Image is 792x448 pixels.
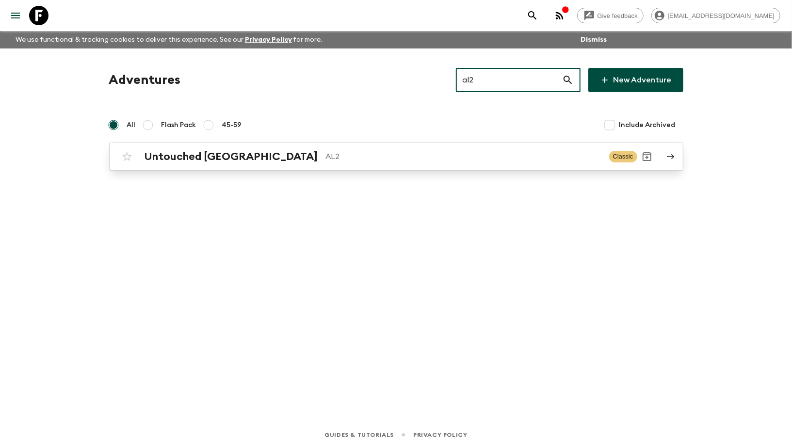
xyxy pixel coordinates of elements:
span: 45-59 [222,120,242,130]
span: Give feedback [592,12,643,19]
button: search adventures [523,6,542,25]
a: Privacy Policy [245,36,292,43]
p: AL2 [326,151,601,162]
span: [EMAIL_ADDRESS][DOMAIN_NAME] [663,12,780,19]
a: Guides & Tutorials [324,430,394,440]
h2: Untouched [GEOGRAPHIC_DATA] [145,150,318,163]
span: All [127,120,136,130]
button: menu [6,6,25,25]
a: Privacy Policy [413,430,467,440]
span: Include Archived [619,120,676,130]
input: e.g. AR1, Argentina [456,66,562,94]
button: Dismiss [578,33,609,47]
div: [EMAIL_ADDRESS][DOMAIN_NAME] [651,8,780,23]
a: Untouched [GEOGRAPHIC_DATA]AL2ClassicArchive [109,143,683,171]
h1: Adventures [109,70,181,90]
a: Give feedback [577,8,644,23]
p: We use functional & tracking cookies to deliver this experience. See our for more. [12,31,326,48]
span: Classic [609,151,637,162]
a: New Adventure [588,68,683,92]
button: Archive [637,147,657,166]
span: Flash Pack [162,120,196,130]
